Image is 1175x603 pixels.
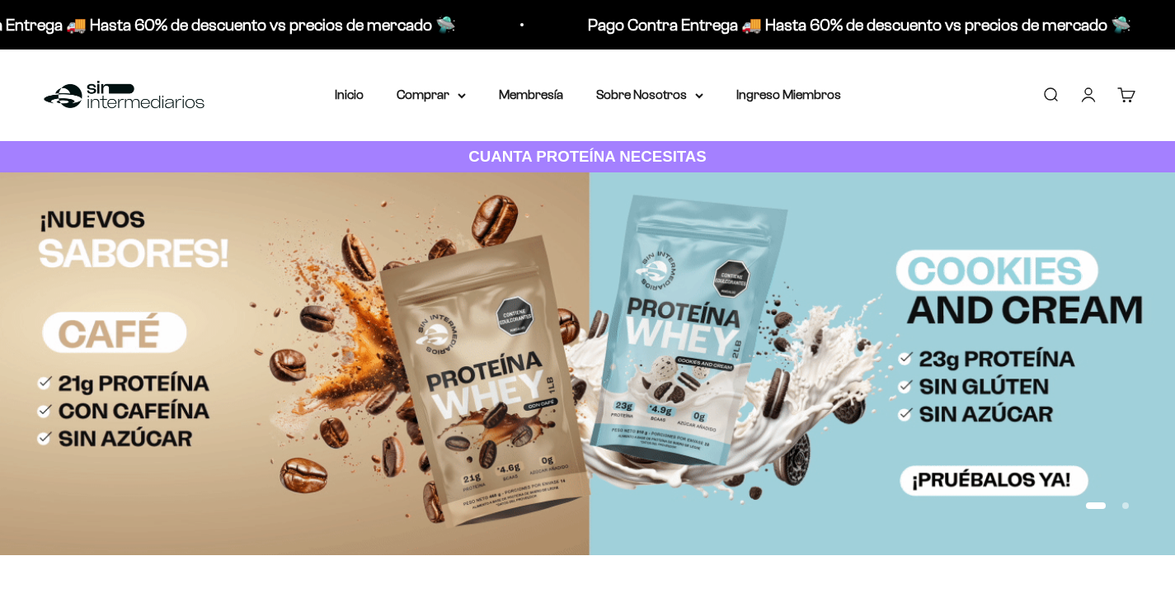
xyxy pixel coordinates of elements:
summary: Sobre Nosotros [596,84,703,106]
a: Inicio [335,87,364,101]
p: Pago Contra Entrega 🚚 Hasta 60% de descuento vs precios de mercado 🛸 [586,12,1130,38]
strong: CUANTA PROTEÍNA NECESITAS [468,148,707,165]
summary: Comprar [397,84,466,106]
a: Ingreso Miembros [736,87,841,101]
a: Membresía [499,87,563,101]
